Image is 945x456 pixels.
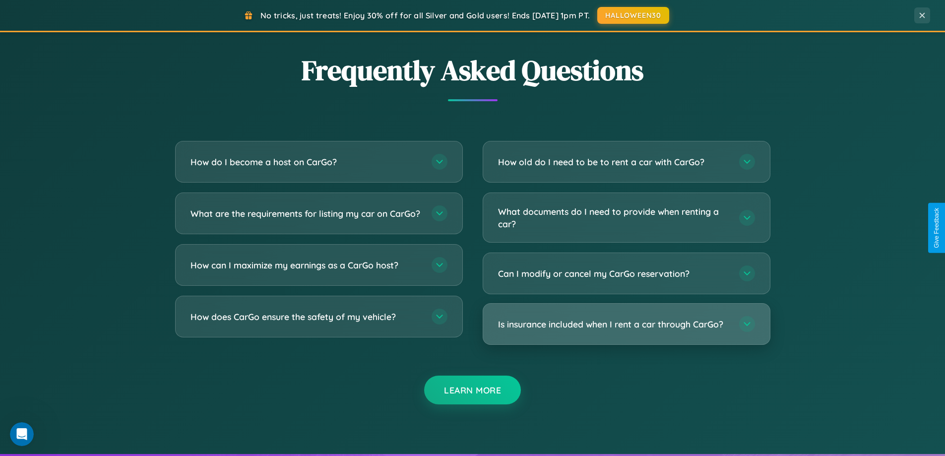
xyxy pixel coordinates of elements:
[498,318,729,330] h3: Is insurance included when I rent a car through CarGo?
[933,208,940,248] div: Give Feedback
[260,10,590,20] span: No tricks, just treats! Enjoy 30% off for all Silver and Gold users! Ends [DATE] 1pm PT.
[190,207,422,220] h3: What are the requirements for listing my car on CarGo?
[498,267,729,280] h3: Can I modify or cancel my CarGo reservation?
[424,376,521,404] button: Learn More
[498,205,729,230] h3: What documents do I need to provide when renting a car?
[190,311,422,323] h3: How does CarGo ensure the safety of my vehicle?
[175,51,770,89] h2: Frequently Asked Questions
[498,156,729,168] h3: How old do I need to be to rent a car with CarGo?
[597,7,669,24] button: HALLOWEEN30
[190,156,422,168] h3: How do I become a host on CarGo?
[10,422,34,446] iframe: Intercom live chat
[190,259,422,271] h3: How can I maximize my earnings as a CarGo host?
